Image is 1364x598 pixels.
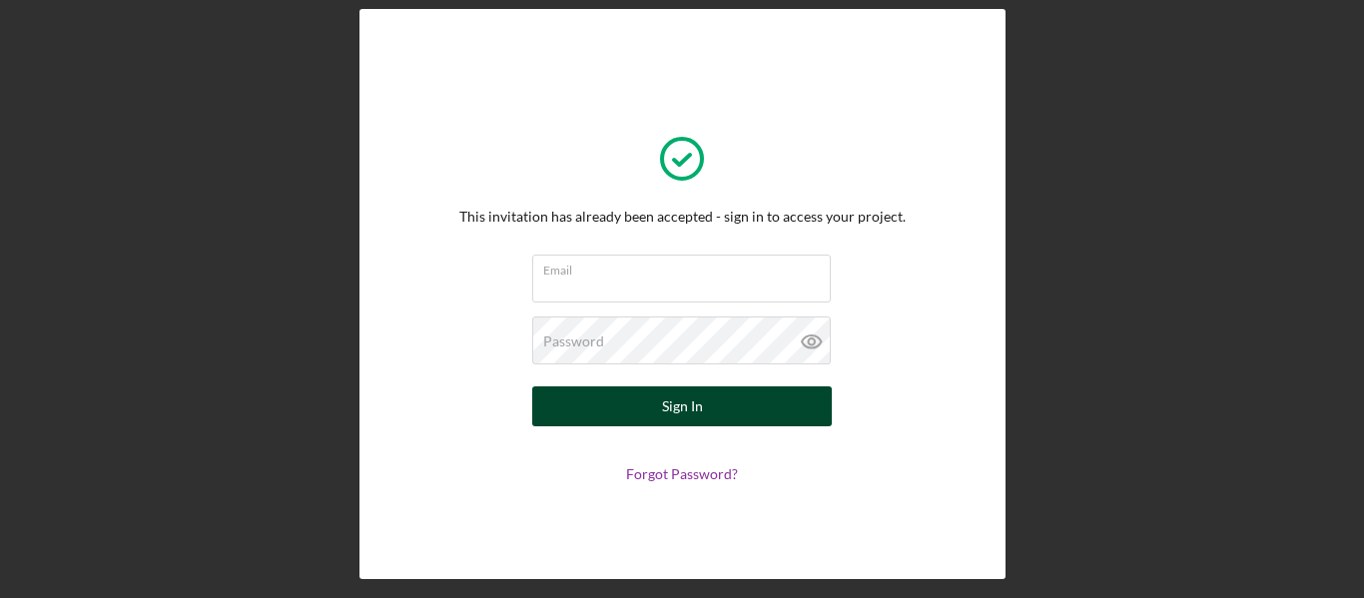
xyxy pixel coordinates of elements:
[662,386,703,426] div: Sign In
[532,386,832,426] button: Sign In
[459,209,906,225] div: This invitation has already been accepted - sign in to access your project.
[543,256,831,278] label: Email
[626,465,738,482] a: Forgot Password?
[543,333,604,349] label: Password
